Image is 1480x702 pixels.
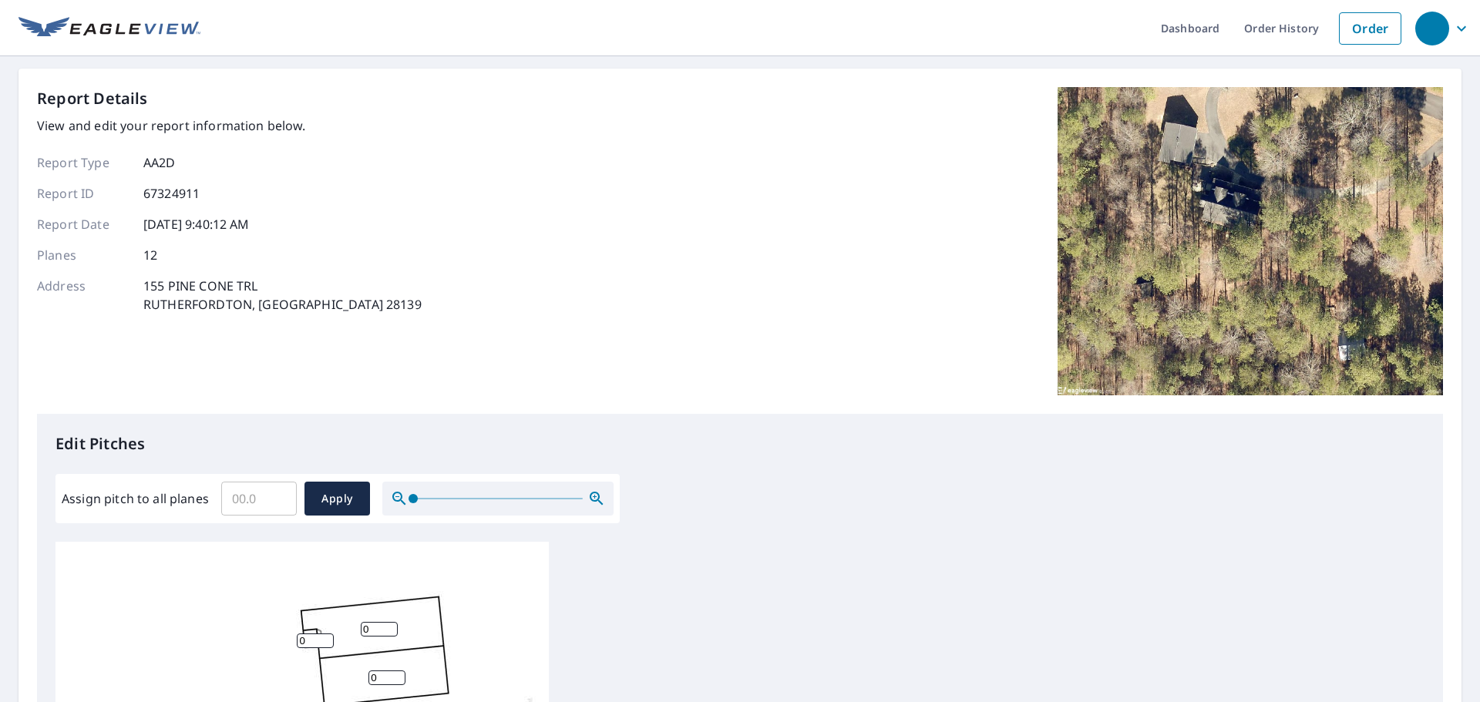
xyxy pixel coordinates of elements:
input: 00.0 [221,477,297,520]
p: [DATE] 9:40:12 AM [143,215,250,233]
img: Top image [1058,87,1443,395]
a: Order [1339,12,1401,45]
p: 155 PINE CONE TRL RUTHERFORDTON, [GEOGRAPHIC_DATA] 28139 [143,277,422,314]
p: Address [37,277,129,314]
span: Apply [317,489,358,509]
label: Assign pitch to all planes [62,489,209,508]
p: AA2D [143,153,176,172]
p: Report Type [37,153,129,172]
p: Report Date [37,215,129,233]
p: Report Details [37,87,148,110]
p: View and edit your report information below. [37,116,422,135]
p: Planes [37,246,129,264]
p: Report ID [37,184,129,203]
img: EV Logo [18,17,200,40]
p: 67324911 [143,184,200,203]
p: Edit Pitches [55,432,1424,455]
p: 12 [143,246,157,264]
button: Apply [304,482,370,516]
